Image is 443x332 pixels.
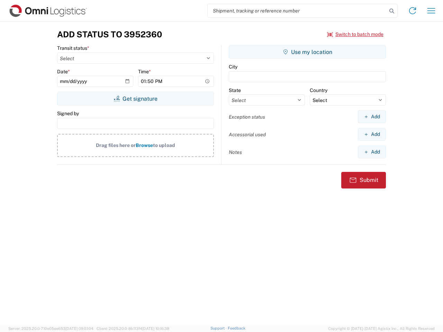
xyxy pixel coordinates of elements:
[57,45,89,51] label: Transit status
[57,29,162,39] h3: Add Status to 3952360
[229,87,241,93] label: State
[142,326,169,331] span: [DATE] 10:16:38
[96,142,136,148] span: Drag files here or
[228,326,245,330] a: Feedback
[229,45,386,59] button: Use my location
[210,326,228,330] a: Support
[153,142,175,148] span: to upload
[65,326,93,331] span: [DATE] 09:51:04
[358,110,386,123] button: Add
[341,172,386,188] button: Submit
[229,64,237,70] label: City
[138,68,151,75] label: Time
[358,146,386,158] button: Add
[229,131,266,138] label: Accessorial used
[358,128,386,141] button: Add
[208,4,387,17] input: Shipment, tracking or reference number
[229,114,265,120] label: Exception status
[310,87,327,93] label: Country
[57,92,214,105] button: Get signature
[327,29,383,40] button: Switch to batch mode
[57,110,79,117] label: Signed by
[229,149,242,155] label: Notes
[136,142,153,148] span: Browse
[57,68,70,75] label: Date
[328,325,435,332] span: Copyright © [DATE]-[DATE] Agistix Inc., All Rights Reserved
[8,326,93,331] span: Server: 2025.20.0-710e05ee653
[97,326,169,331] span: Client: 2025.20.0-8b113f4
